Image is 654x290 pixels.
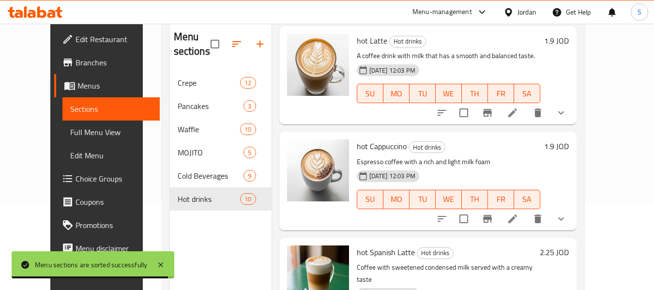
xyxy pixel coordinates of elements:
[62,144,160,167] a: Edit Menu
[492,87,510,101] span: FR
[410,84,436,103] button: TU
[178,100,244,112] span: Pancakes
[54,214,160,237] a: Promotions
[417,247,453,259] span: Hot drinks
[540,245,569,259] h6: 2.25 JOD
[454,103,474,123] span: Select to update
[244,148,255,157] span: 5
[417,247,454,259] div: Hot drinks
[412,6,472,18] div: Menu-management
[357,84,383,103] button: SU
[62,97,160,121] a: Sections
[389,36,426,47] div: Hot drinks
[76,196,152,208] span: Coupons
[287,139,349,201] img: hot Cappuccino
[241,195,255,204] span: 10
[638,7,641,17] span: S
[70,150,152,161] span: Edit Menu
[413,87,432,101] span: TU
[436,84,462,103] button: WE
[544,139,569,153] h6: 1.9 JOD
[357,139,407,153] span: hot Cappuccino
[526,207,549,230] button: delete
[54,237,160,260] a: Menu disclaimer
[240,123,256,135] div: items
[430,101,454,124] button: sort-choices
[76,173,152,184] span: Choice Groups
[70,126,152,138] span: Full Menu View
[178,77,241,89] span: Crepe
[170,71,272,94] div: Crepe12
[440,87,458,101] span: WE
[514,190,540,209] button: SA
[243,147,256,158] div: items
[178,123,241,135] span: Waffle
[462,190,488,209] button: TH
[383,84,410,103] button: MO
[555,107,567,119] svg: Show Choices
[549,207,573,230] button: show more
[514,84,540,103] button: SA
[54,167,160,190] a: Choice Groups
[357,50,540,62] p: A coffee drink with milk that has a smooth and balanced taste.
[357,156,540,168] p: Espresso coffee with a rich and light milk foam
[361,87,380,101] span: SU
[62,121,160,144] a: Full Menu View
[240,77,256,89] div: items
[76,219,152,231] span: Promotions
[518,192,536,206] span: SA
[555,213,567,225] svg: Show Choices
[178,193,241,205] span: Hot drinks
[76,57,152,68] span: Branches
[507,107,518,119] a: Edit menu item
[241,78,255,88] span: 12
[244,102,255,111] span: 3
[54,28,160,51] a: Edit Restaurant
[170,164,272,187] div: Cold Beverages9
[244,171,255,181] span: 9
[544,34,569,47] h6: 1.9 JOD
[390,36,426,47] span: Hot drinks
[430,207,454,230] button: sort-choices
[35,259,147,270] div: Menu sections are sorted successfully
[476,101,499,124] button: Branch-specific-item
[178,170,244,182] span: Cold Beverages
[488,190,514,209] button: FR
[365,171,419,181] span: [DATE] 12:03 PM
[488,84,514,103] button: FR
[365,66,419,75] span: [DATE] 12:03 PM
[54,51,160,74] a: Branches
[248,32,272,56] button: Add section
[357,190,383,209] button: SU
[54,74,160,97] a: Menus
[357,33,387,48] span: hot Latte
[526,101,549,124] button: delete
[413,192,432,206] span: TU
[76,243,152,254] span: Menu disclaimer
[76,33,152,45] span: Edit Restaurant
[361,192,380,206] span: SU
[205,34,225,54] span: Select all sections
[440,192,458,206] span: WE
[492,192,510,206] span: FR
[409,141,445,153] div: Hot drinks
[476,207,499,230] button: Branch-specific-item
[241,125,255,134] span: 10
[170,187,272,211] div: Hot drinks10
[170,141,272,164] div: MOJITO5
[387,87,406,101] span: MO
[170,67,272,214] nav: Menu sections
[70,103,152,115] span: Sections
[462,84,488,103] button: TH
[225,32,248,56] span: Sort sections
[410,190,436,209] button: TU
[383,190,410,209] button: MO
[507,213,518,225] a: Edit menu item
[77,80,152,92] span: Menus
[287,34,349,96] img: hot Latte
[54,190,160,214] a: Coupons
[170,94,272,118] div: Pancakes3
